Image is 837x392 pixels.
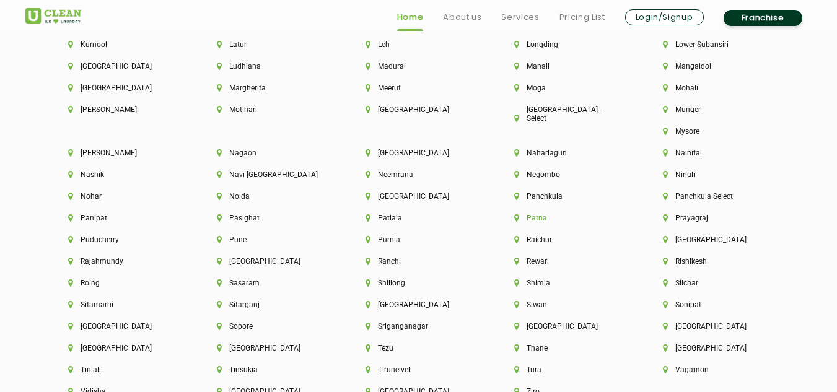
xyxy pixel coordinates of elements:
[68,279,175,287] li: Roing
[559,10,605,25] a: Pricing List
[366,365,472,374] li: Tirunelveli
[217,192,323,201] li: Noida
[663,300,769,309] li: Sonipat
[68,192,175,201] li: Nohar
[366,105,472,114] li: [GEOGRAPHIC_DATA]
[217,62,323,71] li: Ludhiana
[514,105,621,123] li: [GEOGRAPHIC_DATA] - Select
[366,214,472,222] li: Patiala
[217,84,323,92] li: Margherita
[68,105,175,114] li: [PERSON_NAME]
[514,365,621,374] li: Tura
[663,62,769,71] li: Mangaldoi
[514,62,621,71] li: Manali
[217,322,323,331] li: Sopore
[366,40,472,49] li: Leh
[68,62,175,71] li: [GEOGRAPHIC_DATA]
[366,235,472,244] li: Purnia
[663,322,769,331] li: [GEOGRAPHIC_DATA]
[217,344,323,352] li: [GEOGRAPHIC_DATA]
[68,365,175,374] li: Tiniali
[663,235,769,244] li: [GEOGRAPHIC_DATA]
[663,105,769,114] li: Munger
[514,344,621,352] li: Thane
[68,322,175,331] li: [GEOGRAPHIC_DATA]
[217,257,323,266] li: [GEOGRAPHIC_DATA]
[68,170,175,179] li: Nashik
[663,365,769,374] li: Vagamon
[217,235,323,244] li: Pune
[514,170,621,179] li: Negombo
[25,8,81,24] img: UClean Laundry and Dry Cleaning
[663,192,769,201] li: Panchkula Select
[663,149,769,157] li: Nainital
[366,192,472,201] li: [GEOGRAPHIC_DATA]
[663,84,769,92] li: Mohali
[514,214,621,222] li: Patna
[68,149,175,157] li: [PERSON_NAME]
[68,40,175,49] li: Kurnool
[217,365,323,374] li: Tinsukia
[514,149,621,157] li: Naharlagun
[663,344,769,352] li: [GEOGRAPHIC_DATA]
[514,235,621,244] li: Raichur
[68,235,175,244] li: Puducherry
[68,214,175,222] li: Panipat
[663,214,769,222] li: Prayagraj
[514,257,621,266] li: Rewari
[68,257,175,266] li: Rajahmundy
[366,279,472,287] li: Shillong
[514,192,621,201] li: Panchkula
[663,279,769,287] li: Silchar
[514,84,621,92] li: Moga
[663,40,769,49] li: Lower Subansiri
[68,344,175,352] li: [GEOGRAPHIC_DATA]
[514,322,621,331] li: [GEOGRAPHIC_DATA]
[514,40,621,49] li: Longding
[366,62,472,71] li: Madurai
[397,10,424,25] a: Home
[514,279,621,287] li: Shimla
[217,279,323,287] li: Sasaram
[625,9,704,25] a: Login/Signup
[366,257,472,266] li: Ranchi
[366,84,472,92] li: Meerut
[68,300,175,309] li: Sitamarhi
[217,105,323,114] li: Motihari
[217,300,323,309] li: Sitarganj
[443,10,481,25] a: About us
[366,300,472,309] li: [GEOGRAPHIC_DATA]
[663,127,769,136] li: Mysore
[217,170,323,179] li: Navi [GEOGRAPHIC_DATA]
[217,149,323,157] li: Nagaon
[366,170,472,179] li: Neemrana
[217,214,323,222] li: Pasighat
[366,322,472,331] li: Sriganganagar
[366,149,472,157] li: [GEOGRAPHIC_DATA]
[663,170,769,179] li: Nirjuli
[501,10,539,25] a: Services
[724,10,802,26] a: Franchise
[663,257,769,266] li: Rishikesh
[514,300,621,309] li: Siwan
[366,344,472,352] li: Tezu
[68,84,175,92] li: [GEOGRAPHIC_DATA]
[217,40,323,49] li: Latur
